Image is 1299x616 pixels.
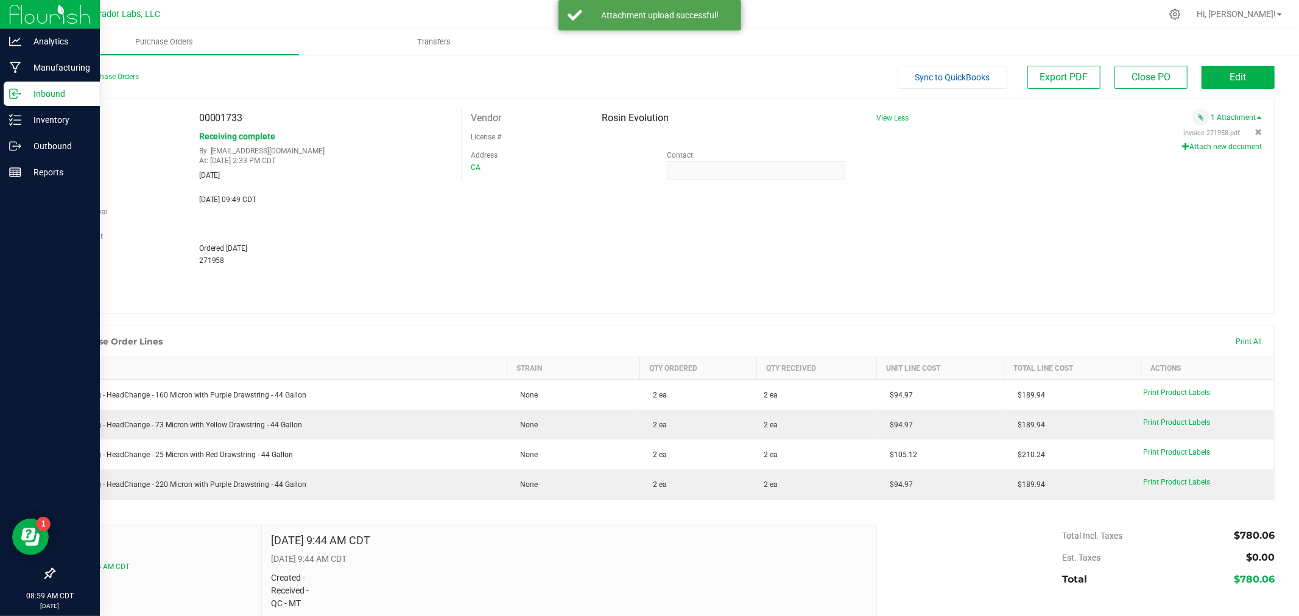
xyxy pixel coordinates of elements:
[1012,480,1045,489] span: $189.94
[21,165,94,180] p: Reports
[471,109,501,127] label: Vendor
[515,391,538,399] span: None
[5,601,94,611] p: [DATE]
[877,357,1004,380] th: Unit Line Cost
[199,147,452,155] p: By: [EMAIL_ADDRESS][DOMAIN_NAME]
[1132,71,1171,83] span: Close PO
[884,450,918,459] span: $105.12
[1236,337,1262,346] span: Print All
[5,590,94,601] p: 08:59 AM CDT
[9,88,21,100] inline-svg: Inbound
[271,572,867,610] p: Created - Received - QC - MT
[764,449,778,460] span: 2 ea
[667,161,845,180] input: Format: (999) 999-9999
[119,37,209,47] span: Purchase Orders
[515,480,538,489] span: None
[62,479,500,490] div: Wash Bag - HeadChange - 220 Micron with Purple Drawstring - 44 Gallon
[1230,71,1247,83] span: Edit
[884,391,914,399] span: $94.97
[471,163,481,172] a: CA
[21,34,94,49] p: Analytics
[876,114,909,122] a: View Less
[1062,531,1122,541] span: Total Incl. Taxes
[199,171,220,180] span: [DATE]
[199,256,225,265] span: 271958
[1114,66,1188,89] button: Close PO
[9,61,21,74] inline-svg: Manufacturing
[9,166,21,178] inline-svg: Reports
[764,419,778,430] span: 2 ea
[647,480,667,489] span: 2 ea
[199,112,243,124] span: 00001733
[1202,66,1275,89] button: Edit
[1197,9,1276,19] span: Hi, [PERSON_NAME]!
[884,480,914,489] span: $94.97
[55,357,507,380] th: Item
[9,140,21,152] inline-svg: Outbound
[1192,109,1209,125] span: Attach a document
[1143,448,1210,457] span: Print Product Labels
[21,113,94,127] p: Inventory
[199,156,452,165] p: At: [DATE] 2:33 PM CDT
[63,534,252,549] span: Notes
[1255,128,1262,137] span: Remove attachment
[756,357,876,380] th: Qty Received
[88,9,160,19] span: Curador Labs, LLC
[1143,418,1210,427] span: Print Product Labels
[9,35,21,47] inline-svg: Analytics
[1234,573,1275,585] span: $780.06
[667,149,693,161] label: Contact
[199,131,276,141] span: Receiving complete
[66,337,163,346] h1: Purchase Order Lines
[299,29,569,55] a: Transfers
[471,128,501,146] label: License #
[1141,357,1274,380] th: Actions
[36,517,51,531] iframe: Resource center unread badge
[647,391,667,399] span: 2 ea
[1062,573,1087,585] span: Total
[271,534,370,547] h4: [DATE] 9:44 AM CDT
[1246,551,1275,563] span: $0.00
[1040,71,1088,83] span: Export PDF
[1143,388,1210,397] span: Print Product Labels
[62,419,500,430] div: Wash Bag - HeadChange - 73 Micron with Yellow Drawstring - 44 Gallon
[1143,478,1210,486] span: Print Product Labels
[884,421,914,429] span: $94.97
[471,149,498,161] label: Address
[21,60,94,75] p: Manufacturing
[1234,530,1275,541] span: $780.06
[199,195,257,204] span: [DATE] 09:49 CDT
[647,450,667,459] span: 2 ea
[199,244,248,253] span: Ordered [DATE]
[1012,391,1045,399] span: $189.94
[915,72,990,82] span: Sync to QuickBooks
[1027,66,1100,89] button: Export PDF
[401,37,467,47] span: Transfers
[764,479,778,490] span: 2 ea
[1211,113,1262,122] a: 1 Attachment
[21,139,94,153] p: Outbound
[647,421,667,429] span: 2 ea
[764,390,778,401] span: 2 ea
[898,66,1007,89] button: Sync to QuickBooks
[1182,141,1262,152] button: Attach new document
[29,29,299,55] a: Purchase Orders
[62,449,500,460] div: Wash Bag - HeadChange - 25 Micron with Red Drawstring - 44 Gallon
[1184,129,1241,137] span: View file
[1004,357,1141,380] th: Total Line Cost
[62,390,500,401] div: Wash Bag - HeadChange - 160 Micron with Purple Drawstring - 44 Gallon
[515,421,538,429] span: None
[21,86,94,101] p: Inbound
[1062,553,1100,562] span: Est. Taxes
[507,357,640,380] th: Strain
[640,357,757,380] th: Qty Ordered
[12,519,49,555] iframe: Resource center
[515,450,538,459] span: None
[602,112,669,124] span: Rosin Evolution
[1167,9,1183,20] div: Manage settings
[1012,450,1045,459] span: $210.24
[271,553,867,565] p: [DATE] 9:44 AM CDT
